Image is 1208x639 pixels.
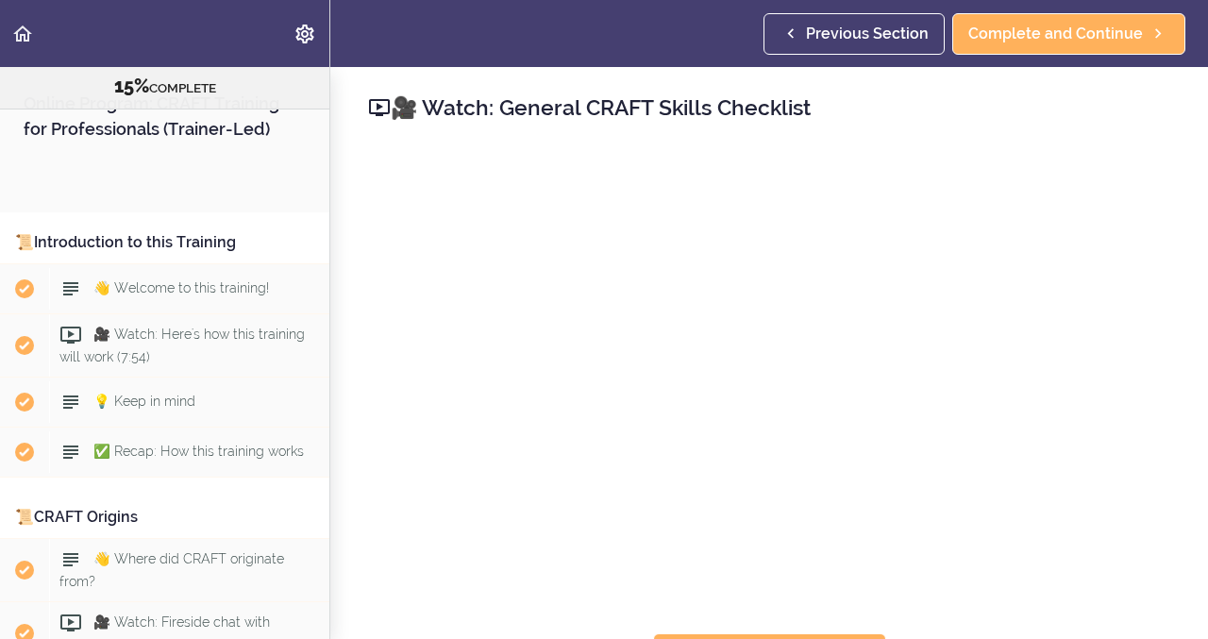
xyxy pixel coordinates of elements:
span: 🎥 Watch: Here's how this training will work (7:54) [59,327,305,363]
span: Complete and Continue [968,23,1143,45]
span: 👋 Welcome to this training! [93,280,269,295]
div: COMPLETE [24,75,306,99]
span: ✅ Recap: How this training works [93,444,304,459]
span: Previous Section [806,23,929,45]
svg: Back to course curriculum [11,23,34,45]
svg: Settings Menu [294,23,316,45]
iframe: Video Player [368,152,1170,603]
h2: 🎥 Watch: General CRAFT Skills Checklist [368,92,1170,124]
span: 💡 Keep in mind [93,394,195,409]
a: Previous Section [763,13,945,55]
span: 👋 Where did CRAFT originate from? [59,551,284,588]
span: 15% [114,75,149,97]
a: Complete and Continue [952,13,1185,55]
